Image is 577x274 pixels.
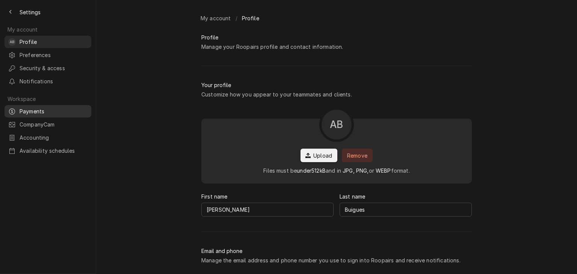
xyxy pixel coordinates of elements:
span: WEBP [376,167,391,174]
a: Preferences [5,49,91,61]
a: ABAndrew Buigues's AvatarProfile [5,36,91,48]
span: Upload [312,152,334,160]
input: Last name [340,203,472,217]
a: Security & access [5,62,91,74]
a: Notifications [5,75,91,87]
div: Email and phone [201,247,242,255]
label: First name [201,193,228,200]
span: Remove [346,152,369,160]
div: Manage the email address and phone number you use to sign into Roopairs and receive notifications. [201,256,461,264]
span: CompanyCam [20,120,88,128]
span: Settings [20,8,41,16]
span: JPG, PNG, [343,167,369,174]
label: Last name [340,193,365,200]
span: / [236,14,237,22]
input: First name [201,203,334,217]
span: Profile [20,38,88,46]
div: Your profile [201,81,231,89]
div: Andrew Buigues's Avatar [8,38,16,46]
a: Payments [5,105,91,117]
span: Preferences [20,51,88,59]
span: Accounting [20,134,88,142]
a: Accounting [5,131,91,144]
div: AB [8,38,16,46]
div: Files must be and in or format. [263,167,410,175]
span: Profile [242,14,259,22]
a: Profile [239,12,262,24]
div: Customize how you appear to your teammates and clients. [201,90,352,98]
div: Manage your Roopairs profile and contact information. [201,43,343,51]
a: CompanyCam [5,118,91,131]
span: Security & access [20,64,88,72]
button: Upload [301,149,337,162]
button: Back to previous page [5,6,17,18]
a: Availability schedules [5,145,91,157]
span: under 512 kB [297,167,326,174]
span: Payments [20,107,88,115]
div: Profile [201,33,218,41]
span: Availability schedules [20,147,88,155]
span: Notifications [20,77,88,85]
button: AB [319,107,354,142]
button: Remove [342,149,373,162]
